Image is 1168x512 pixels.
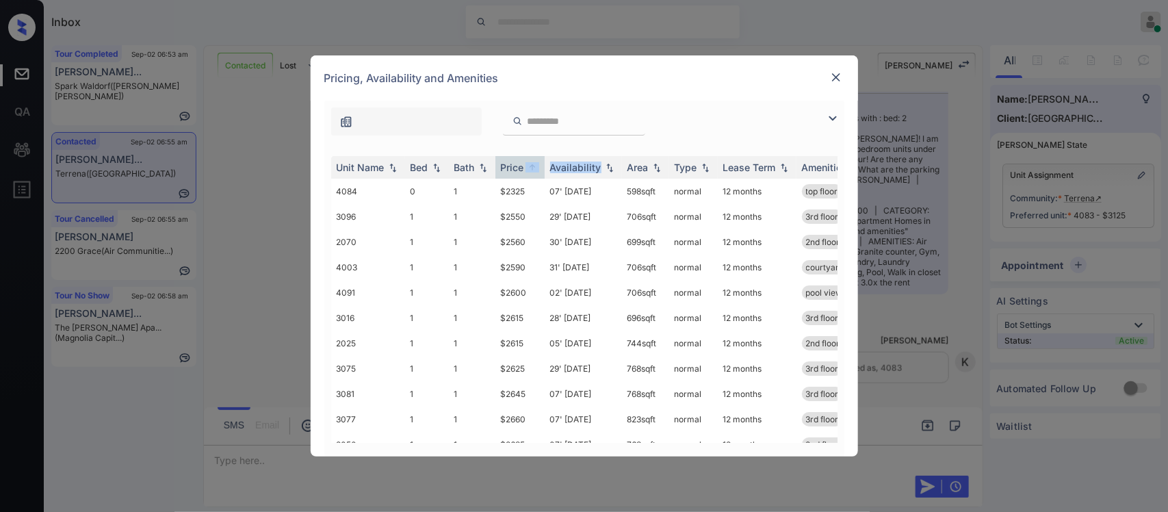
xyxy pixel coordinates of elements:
[331,255,405,280] td: 4003
[825,110,841,127] img: icon-zuma
[806,313,839,323] span: 3rd floor
[449,280,495,305] td: 1
[449,179,495,204] td: 1
[622,229,669,255] td: 699 sqft
[669,179,718,204] td: normal
[718,432,796,457] td: 12 months
[545,255,622,280] td: 31' [DATE]
[405,179,449,204] td: 0
[622,280,669,305] td: 706 sqft
[495,179,545,204] td: $2325
[337,162,385,173] div: Unit Name
[622,255,669,280] td: 706 sqft
[675,162,697,173] div: Type
[331,331,405,356] td: 2025
[495,356,545,381] td: $2625
[405,229,449,255] td: 1
[449,305,495,331] td: 1
[449,432,495,457] td: 1
[806,414,839,424] span: 3rd floor
[339,115,353,129] img: icon-zuma
[405,280,449,305] td: 1
[331,356,405,381] td: 3075
[622,305,669,331] td: 696 sqft
[495,381,545,407] td: $2645
[669,432,718,457] td: normal
[449,407,495,432] td: 1
[806,212,839,222] span: 3rd floor
[669,204,718,229] td: normal
[622,331,669,356] td: 744 sqft
[718,331,796,356] td: 12 months
[718,356,796,381] td: 12 months
[622,407,669,432] td: 823 sqft
[806,439,840,450] span: 2nd floor
[405,331,449,356] td: 1
[405,305,449,331] td: 1
[699,163,712,172] img: sorting
[512,115,523,127] img: icon-zuma
[495,255,545,280] td: $2590
[405,432,449,457] td: 1
[627,162,649,173] div: Area
[669,305,718,331] td: normal
[718,179,796,204] td: 12 months
[622,356,669,381] td: 768 sqft
[331,204,405,229] td: 3096
[669,407,718,432] td: normal
[718,381,796,407] td: 12 months
[718,204,796,229] td: 12 months
[331,179,405,204] td: 4084
[806,363,839,374] span: 3rd floor
[449,255,495,280] td: 1
[806,262,865,272] span: courtyard view
[405,255,449,280] td: 1
[411,162,428,173] div: Bed
[449,204,495,229] td: 1
[495,407,545,432] td: $2660
[723,162,776,173] div: Lease Term
[622,204,669,229] td: 706 sqft
[525,162,539,172] img: sorting
[495,331,545,356] td: $2615
[669,280,718,305] td: normal
[550,162,601,173] div: Availability
[669,255,718,280] td: normal
[650,163,664,172] img: sorting
[622,179,669,204] td: 598 sqft
[449,331,495,356] td: 1
[718,407,796,432] td: 12 months
[331,381,405,407] td: 3081
[718,280,796,305] td: 12 months
[669,381,718,407] td: normal
[545,305,622,331] td: 28' [DATE]
[454,162,475,173] div: Bath
[331,432,405,457] td: 2050
[669,356,718,381] td: normal
[777,163,791,172] img: sorting
[806,186,838,196] span: top floor
[495,229,545,255] td: $2560
[545,229,622,255] td: 30' [DATE]
[331,229,405,255] td: 2070
[545,280,622,305] td: 02' [DATE]
[829,71,843,84] img: close
[495,280,545,305] td: $2600
[331,305,405,331] td: 3016
[331,407,405,432] td: 3077
[495,305,545,331] td: $2615
[449,229,495,255] td: 1
[545,331,622,356] td: 05' [DATE]
[622,432,669,457] td: 768 sqft
[669,331,718,356] td: normal
[718,255,796,280] td: 12 months
[476,163,490,172] img: sorting
[622,381,669,407] td: 768 sqft
[806,338,840,348] span: 2nd floor
[331,280,405,305] td: 4091
[718,305,796,331] td: 12 months
[311,55,858,101] div: Pricing, Availability and Amenities
[386,163,400,172] img: sorting
[806,287,843,298] span: pool view
[545,407,622,432] td: 07' [DATE]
